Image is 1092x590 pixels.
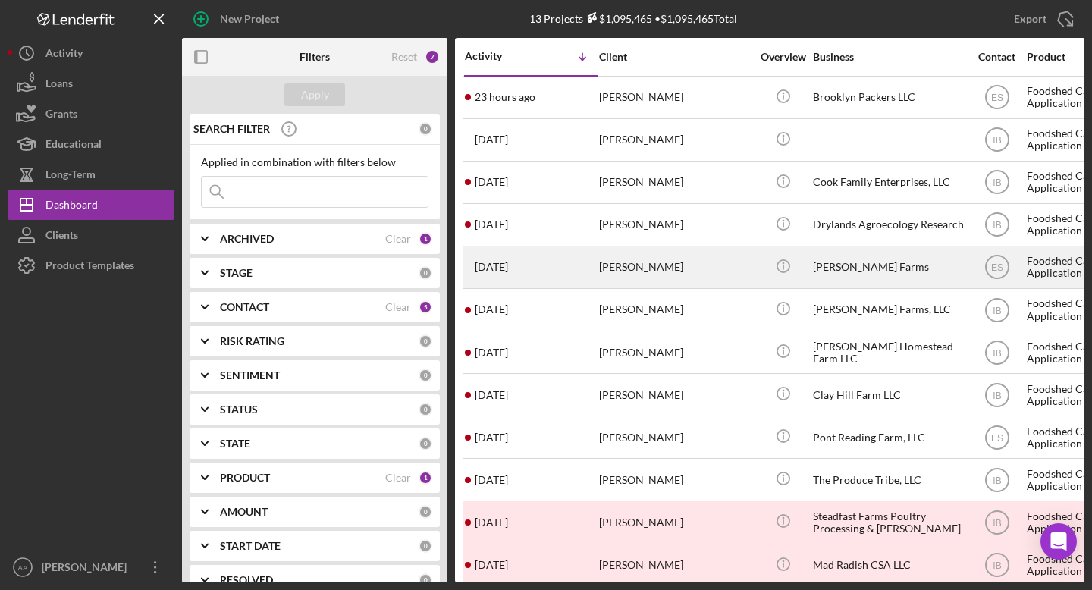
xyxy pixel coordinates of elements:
[8,68,174,99] button: Loans
[419,232,432,246] div: 1
[599,332,751,372] div: [PERSON_NAME]
[8,552,174,582] button: AA[PERSON_NAME]
[993,220,1001,231] text: IB
[419,403,432,416] div: 0
[813,247,965,287] div: [PERSON_NAME] Farms
[475,91,535,103] time: 2025-10-09 18:05
[220,267,253,279] b: STAGE
[583,12,652,25] div: $1,095,465
[599,460,751,500] div: [PERSON_NAME]
[813,77,965,118] div: Brooklyn Packers LLC
[599,545,751,585] div: [PERSON_NAME]
[813,51,965,63] div: Business
[385,233,411,245] div: Clear
[419,437,432,450] div: 0
[220,403,258,416] b: STATUS
[529,12,737,25] div: 13 Projects • $1,095,465 Total
[220,506,268,518] b: AMOUNT
[425,49,440,64] div: 7
[755,51,811,63] div: Overview
[993,305,1001,315] text: IB
[8,99,174,129] a: Grants
[813,162,965,202] div: Cook Family Enterprises, LLC
[419,539,432,553] div: 0
[475,133,508,146] time: 2025-10-07 20:48
[8,38,174,68] button: Activity
[419,300,432,314] div: 5
[419,334,432,348] div: 0
[220,472,270,484] b: PRODUCT
[599,375,751,415] div: [PERSON_NAME]
[968,51,1025,63] div: Contact
[599,290,751,330] div: [PERSON_NAME]
[8,129,174,159] button: Educational
[284,83,345,106] button: Apply
[599,51,751,63] div: Client
[813,332,965,372] div: [PERSON_NAME] Homestead Farm LLC
[45,159,96,193] div: Long-Term
[813,502,965,542] div: Steadfast Farms Poultry Processing & [PERSON_NAME]
[220,233,274,245] b: ARCHIVED
[385,301,411,313] div: Clear
[993,135,1001,146] text: IB
[220,540,281,552] b: START DATE
[599,502,751,542] div: [PERSON_NAME]
[220,4,279,34] div: New Project
[813,290,965,330] div: [PERSON_NAME] Farms, LLC
[220,335,284,347] b: RISK RATING
[993,560,1001,571] text: IB
[8,220,174,250] button: Clients
[300,51,330,63] b: Filters
[475,347,508,359] time: 2025-09-29 17:38
[1040,523,1077,560] div: Open Intercom Messenger
[391,51,417,63] div: Reset
[813,545,965,585] div: Mad Radish CSA LLC
[599,162,751,202] div: [PERSON_NAME]
[201,156,428,168] div: Applied in combination with filters below
[1014,4,1046,34] div: Export
[813,460,965,500] div: The Produce Tribe, LLC
[813,205,965,245] div: Drylands Agroecology Research
[599,77,751,118] div: [PERSON_NAME]
[599,120,751,160] div: [PERSON_NAME]
[45,220,78,254] div: Clients
[301,83,329,106] div: Apply
[38,552,136,586] div: [PERSON_NAME]
[419,369,432,382] div: 0
[45,190,98,224] div: Dashboard
[18,563,28,572] text: AA
[475,474,508,486] time: 2025-09-16 17:39
[182,4,294,34] button: New Project
[45,250,134,284] div: Product Templates
[475,559,508,571] time: 2025-08-26 12:59
[419,471,432,485] div: 1
[419,122,432,136] div: 0
[8,159,174,190] button: Long-Term
[475,218,508,231] time: 2025-10-06 22:18
[993,475,1001,485] text: IB
[220,301,269,313] b: CONTACT
[993,347,1001,358] text: IB
[475,261,508,273] time: 2025-10-06 15:05
[993,177,1001,188] text: IB
[8,250,174,281] button: Product Templates
[599,417,751,457] div: [PERSON_NAME]
[45,99,77,133] div: Grants
[990,432,1003,443] text: ES
[465,50,532,62] div: Activity
[475,176,508,188] time: 2025-10-07 14:35
[475,389,508,401] time: 2025-09-29 13:59
[599,205,751,245] div: [PERSON_NAME]
[993,518,1001,529] text: IB
[45,38,83,72] div: Activity
[220,369,280,381] b: SENTIMENT
[8,190,174,220] button: Dashboard
[475,303,508,315] time: 2025-10-01 20:05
